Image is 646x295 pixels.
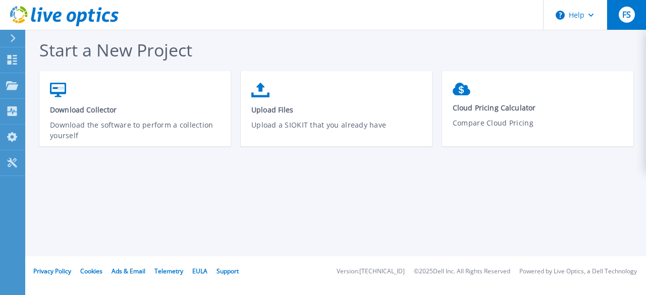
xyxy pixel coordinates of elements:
[154,267,183,275] a: Telemetry
[251,120,422,143] p: Upload a SIOKIT that you already have
[453,103,623,112] span: Cloud Pricing Calculator
[192,267,207,275] a: EULA
[519,268,637,275] li: Powered by Live Optics, a Dell Technology
[39,38,192,62] span: Start a New Project
[112,267,145,275] a: Ads & Email
[251,105,422,114] span: Upload Files
[33,267,71,275] a: Privacy Policy
[453,117,623,141] p: Compare Cloud Pricing
[622,11,631,19] span: FS
[217,267,239,275] a: Support
[80,267,102,275] a: Cookies
[414,268,510,275] li: © 2025 Dell Inc. All Rights Reserved
[241,78,432,150] a: Upload FilesUpload a SIOKIT that you already have
[337,268,405,275] li: Version: [TECHNICAL_ID]
[50,105,221,114] span: Download Collector
[39,78,231,150] a: Download CollectorDownload the software to perform a collection yourself
[442,78,633,148] a: Cloud Pricing CalculatorCompare Cloud Pricing
[50,120,221,143] p: Download the software to perform a collection yourself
